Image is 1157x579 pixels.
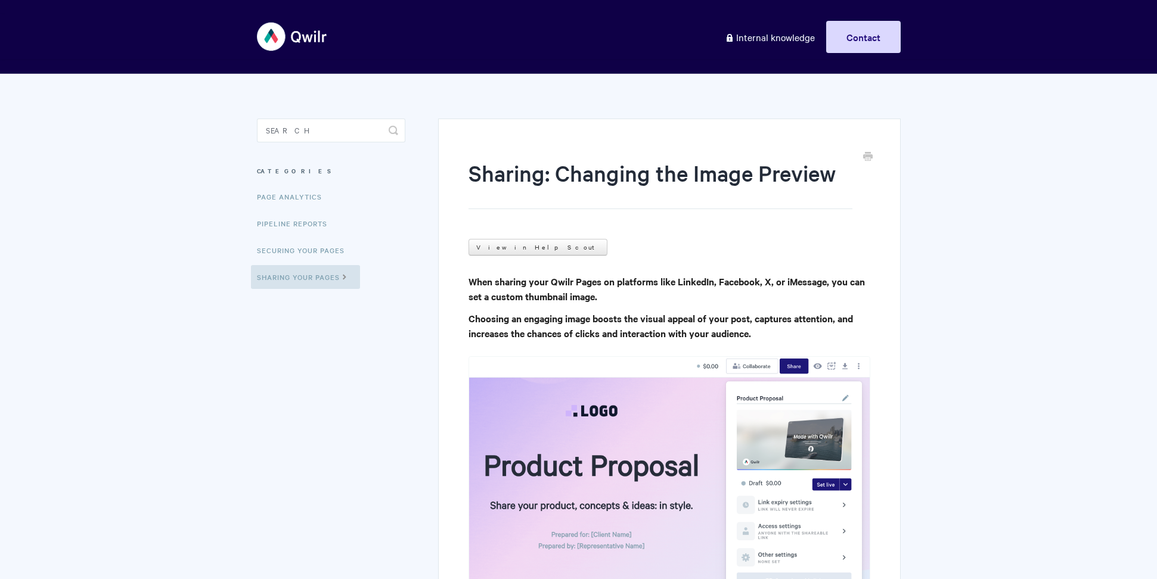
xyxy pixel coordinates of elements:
h3: Categories [257,160,405,182]
a: Securing Your Pages [257,238,353,262]
a: View in Help Scout [469,239,607,256]
img: Qwilr Help Center [257,14,328,59]
h1: Sharing: Changing the Image Preview [469,158,852,209]
a: Contact [826,21,901,53]
h4: Choosing an engaging image boosts the visual appeal of your post, captures attention, and increas... [469,311,870,341]
a: Pipeline reports [257,211,336,235]
a: Internal knowledge [716,21,824,53]
input: Search [257,119,405,142]
a: Print this Article [863,151,873,164]
h4: When sharing your Qwilr Pages on platforms like LinkedIn, Facebook, X, or iMessage, you can set a... [469,274,870,304]
a: Page Analytics [257,185,331,208]
a: Sharing Your Pages [251,265,360,289]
